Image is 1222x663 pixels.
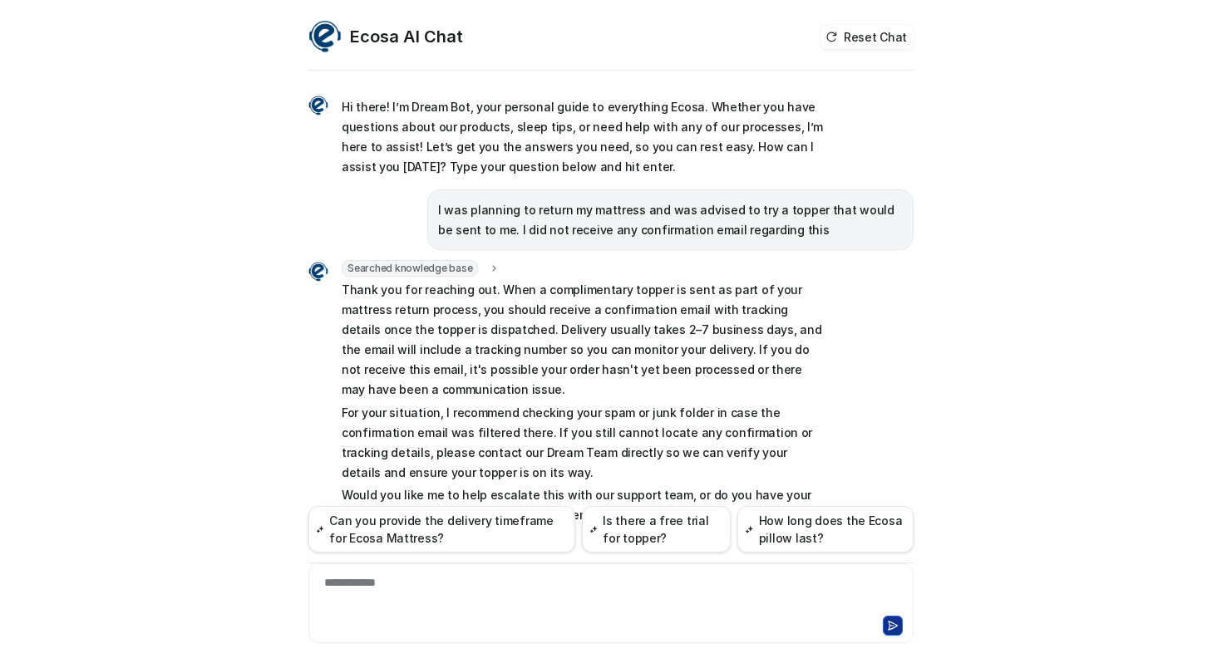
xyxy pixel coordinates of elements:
img: Widget [308,96,328,115]
p: For your situation, I recommend checking your spam or junk folder in case the confirmation email ... [342,403,828,483]
h2: Ecosa AI Chat [350,25,463,48]
img: Widget [308,20,342,53]
button: Can you provide the delivery timeframe for Ecosa Mattress? [308,506,575,552]
img: Widget [308,262,328,282]
button: Reset Chat [820,25,914,49]
button: Is there a free trial for topper? [582,506,731,552]
p: Hi there! I’m Dream Bot, your personal guide to everything Ecosa. Whether you have questions abou... [342,97,828,177]
p: Thank you for reaching out. When a complimentary topper is sent as part of your mattress return p... [342,280,828,400]
p: I was planning to return my mattress and was advised to try a topper that would be sent to me. I ... [438,200,903,240]
p: Would you like me to help escalate this with our support team, or do you have your order number h... [342,485,828,525]
button: How long does the Ecosa pillow last? [737,506,914,552]
span: Searched knowledge base [342,260,478,277]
